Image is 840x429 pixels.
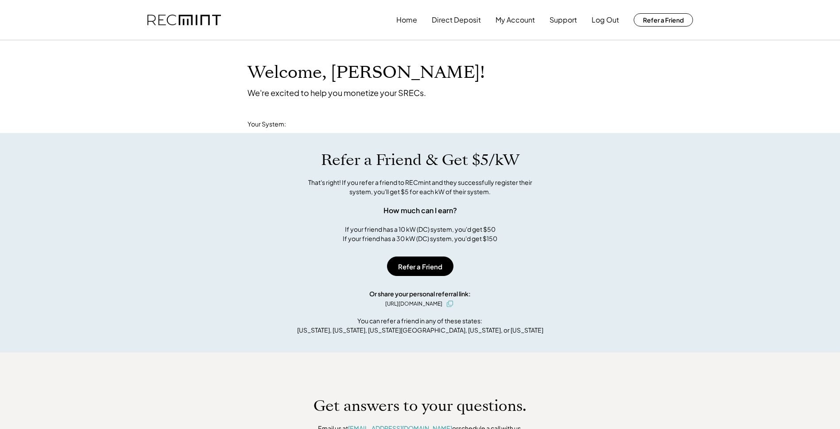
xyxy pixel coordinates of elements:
[147,15,221,26] img: recmint-logotype%403x.png
[432,11,481,29] button: Direct Deposit
[369,289,471,299] div: Or share your personal referral link:
[396,11,417,29] button: Home
[321,151,519,169] h1: Refer a Friend & Get $5/kW
[387,257,453,276] button: Refer a Friend
[634,13,693,27] button: Refer a Friend
[248,88,426,98] div: We're excited to help you monetize your SRECs.
[385,300,442,308] div: [URL][DOMAIN_NAME]
[248,120,286,129] div: Your System:
[343,225,497,243] div: If your friend has a 10 kW (DC) system, you'd get $50 If your friend has a 30 kW (DC) system, you...
[383,205,457,216] div: How much can I earn?
[445,299,455,309] button: click to copy
[297,316,543,335] div: You can refer a friend in any of these states: [US_STATE], [US_STATE], [US_STATE][GEOGRAPHIC_DATA...
[550,11,577,29] button: Support
[298,178,542,196] div: That's right! If you refer a friend to RECmint and they successfully register their system, you'l...
[314,397,526,415] h1: Get answers to your questions.
[592,11,619,29] button: Log Out
[248,62,485,83] h1: Welcome, [PERSON_NAME]!
[495,11,535,29] button: My Account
